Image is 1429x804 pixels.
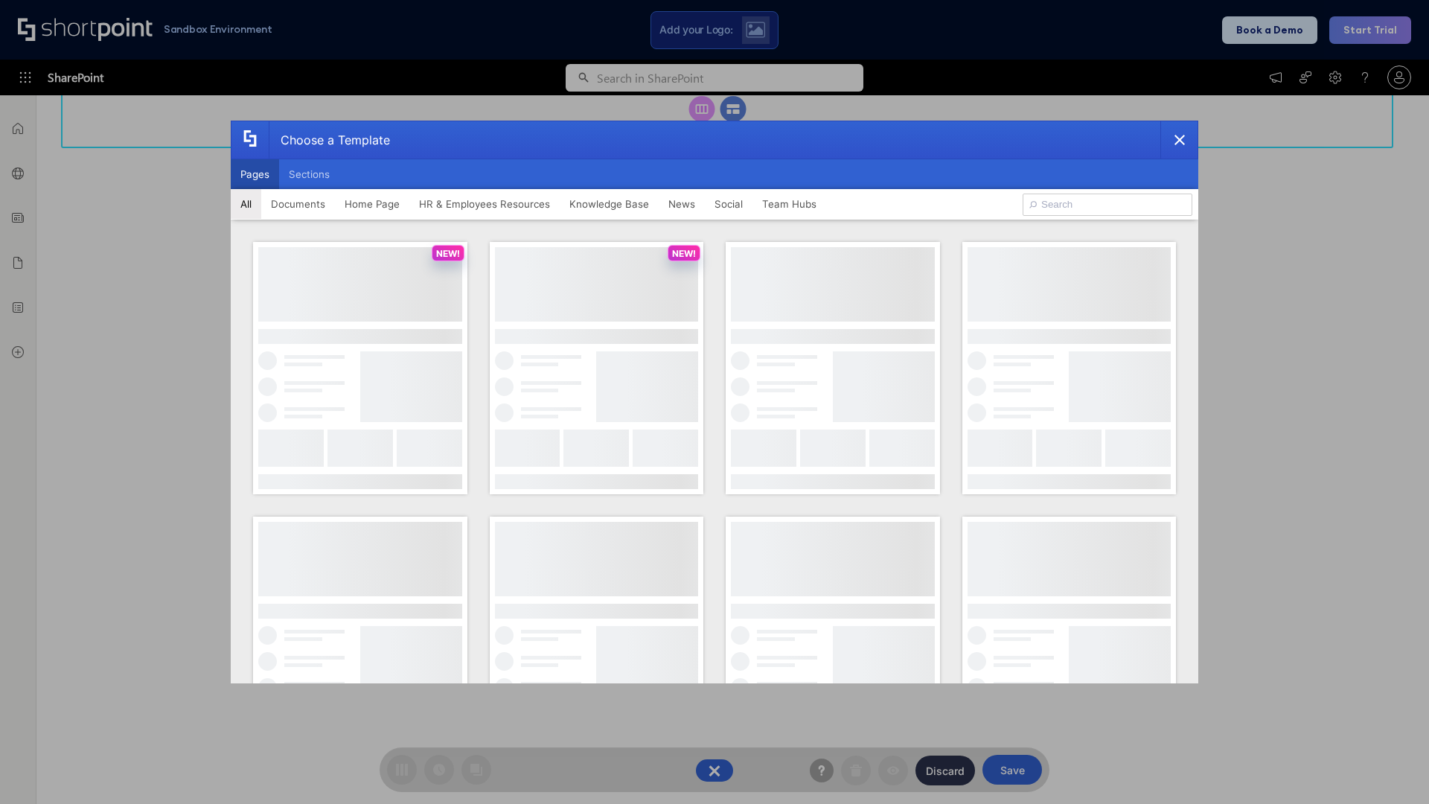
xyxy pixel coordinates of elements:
button: Team Hubs [752,189,826,219]
button: Sections [279,159,339,189]
div: Choose a Template [269,121,390,159]
input: Search [1023,194,1192,216]
p: NEW! [436,248,460,259]
button: Knowledge Base [560,189,659,219]
button: HR & Employees Resources [409,189,560,219]
iframe: Chat Widget [1355,733,1429,804]
button: All [231,189,261,219]
button: Pages [231,159,279,189]
button: Home Page [335,189,409,219]
p: NEW! [672,248,696,259]
button: Social [705,189,752,219]
button: Documents [261,189,335,219]
button: News [659,189,705,219]
div: template selector [231,121,1198,683]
